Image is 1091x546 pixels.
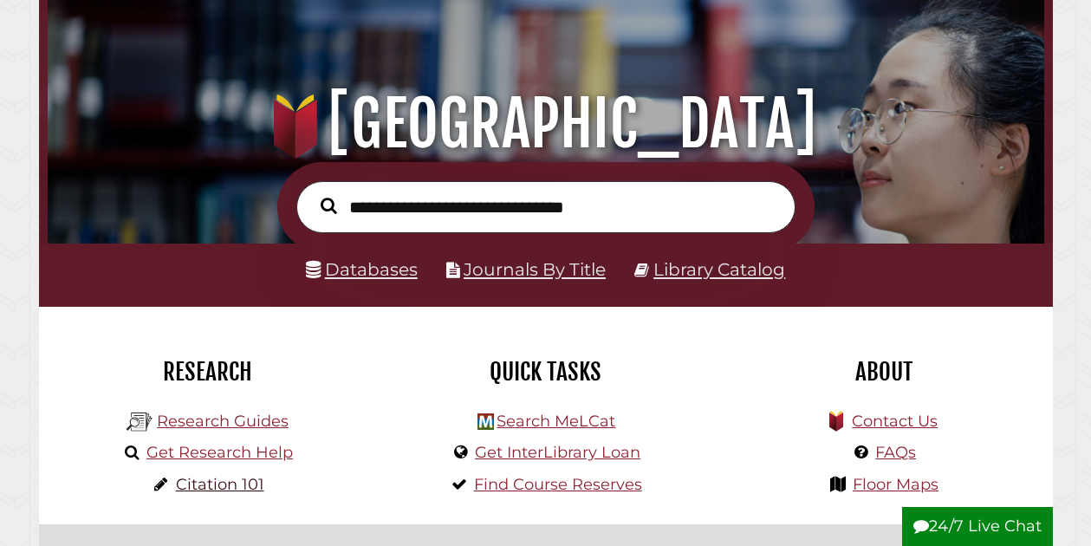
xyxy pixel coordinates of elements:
[52,357,364,387] h2: Research
[63,86,1027,162] h1: [GEOGRAPHIC_DATA]
[176,475,264,494] a: Citation 101
[306,259,418,280] a: Databases
[321,197,337,214] i: Search
[464,259,606,280] a: Journals By Title
[474,475,642,494] a: Find Course Reserves
[157,412,289,431] a: Research Guides
[653,259,785,280] a: Library Catalog
[497,412,615,431] a: Search MeLCat
[146,443,293,462] a: Get Research Help
[852,412,938,431] a: Contact Us
[127,409,153,435] img: Hekman Library Logo
[477,413,494,430] img: Hekman Library Logo
[312,193,346,218] button: Search
[875,443,916,462] a: FAQs
[728,357,1040,387] h2: About
[475,443,640,462] a: Get InterLibrary Loan
[390,357,702,387] h2: Quick Tasks
[853,475,938,494] a: Floor Maps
